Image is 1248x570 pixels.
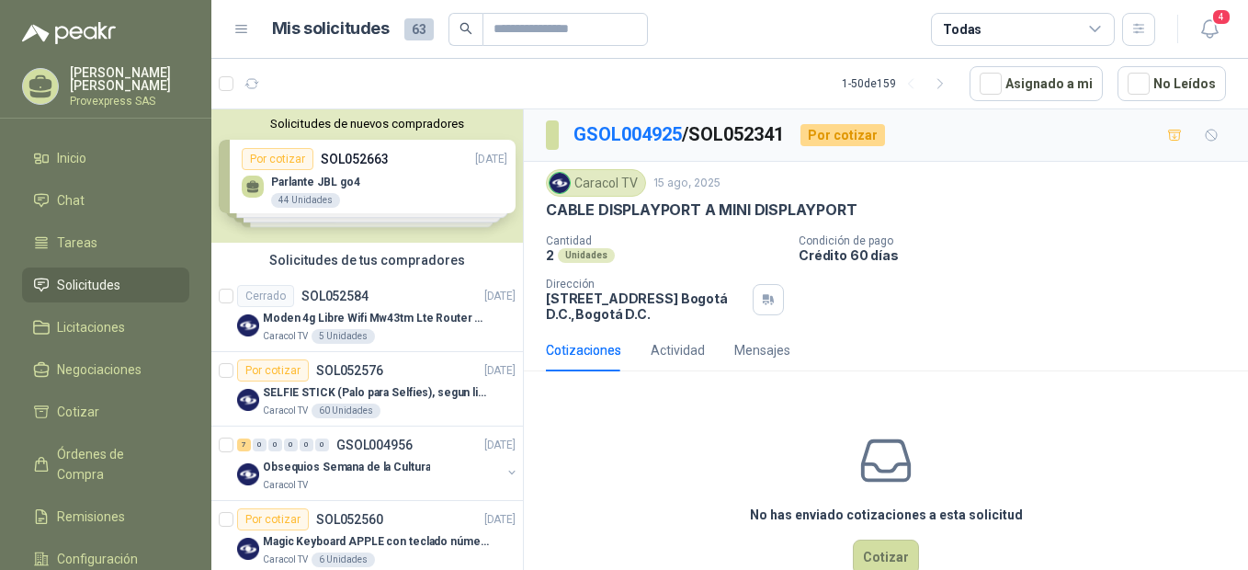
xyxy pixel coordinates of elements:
[237,538,259,560] img: Company Logo
[653,175,720,192] p: 15 ago, 2025
[484,362,516,380] p: [DATE]
[219,117,516,131] button: Solicitudes de nuevos compradores
[312,404,380,418] div: 60 Unidades
[404,18,434,40] span: 63
[263,553,308,567] p: Caracol TV
[237,439,251,451] div: 7
[301,290,369,302] p: SOL052584
[57,233,97,253] span: Tareas
[558,248,615,263] div: Unidades
[943,19,981,40] div: Todas
[336,439,413,451] p: GSOL004956
[22,268,189,302] a: Solicitudes
[211,278,523,352] a: CerradoSOL052584[DATE] Company LogoModen 4g Libre Wifi Mw43tm Lte Router Móvil Internet 5ghzCarac...
[57,148,86,168] span: Inicio
[546,291,745,322] p: [STREET_ADDRESS] Bogotá D.C. , Bogotá D.C.
[237,314,259,336] img: Company Logo
[237,463,259,485] img: Company Logo
[970,66,1103,101] button: Asignado a mi
[57,275,120,295] span: Solicitudes
[22,183,189,218] a: Chat
[316,513,383,526] p: SOL052560
[484,437,516,454] p: [DATE]
[22,310,189,345] a: Licitaciones
[57,444,172,484] span: Órdenes de Compra
[263,329,308,344] p: Caracol TV
[842,69,955,98] div: 1 - 50 de 159
[459,22,472,35] span: search
[237,389,259,411] img: Company Logo
[284,439,298,451] div: 0
[300,439,313,451] div: 0
[237,508,309,530] div: Por cotizar
[237,285,294,307] div: Cerrado
[237,434,519,493] a: 7 0 0 0 0 0 GSOL004956[DATE] Company LogoObsequios Semana de la CulturaCaracol TV
[263,384,492,402] p: SELFIE STICK (Palo para Selfies), segun link adjunto
[57,507,125,527] span: Remisiones
[237,359,309,382] div: Por cotizar
[263,459,430,476] p: Obsequios Semana de la Cultura
[312,329,375,344] div: 5 Unidades
[211,352,523,427] a: Por cotizarSOL052576[DATE] Company LogoSELFIE STICK (Palo para Selfies), segun link adjuntoCaraco...
[546,169,646,197] div: Caracol TV
[734,340,790,360] div: Mensajes
[546,278,745,291] p: Dirección
[484,288,516,305] p: [DATE]
[22,141,189,176] a: Inicio
[750,505,1023,525] h3: No has enviado cotizaciones a esta solicitud
[22,499,189,534] a: Remisiones
[57,317,125,337] span: Licitaciones
[57,190,85,211] span: Chat
[799,234,1241,247] p: Condición de pago
[263,533,492,551] p: Magic Keyboard APPLE con teclado númerico en Español Plateado
[651,340,705,360] div: Actividad
[57,549,138,569] span: Configuración
[1193,13,1226,46] button: 4
[484,511,516,529] p: [DATE]
[22,22,116,44] img: Logo peakr
[546,200,857,220] p: CABLE DISPLAYPORT A MINI DISPLAYPORT
[263,404,308,418] p: Caracol TV
[22,352,189,387] a: Negociaciones
[799,247,1241,263] p: Crédito 60 días
[316,364,383,377] p: SOL052576
[22,394,189,429] a: Cotizar
[211,243,523,278] div: Solicitudes de tus compradores
[263,478,308,493] p: Caracol TV
[312,553,375,567] div: 6 Unidades
[211,109,523,243] div: Solicitudes de nuevos compradoresPor cotizarSOL052663[DATE] Parlante JBL go444 UnidadesPor cotiza...
[546,247,554,263] p: 2
[573,120,786,149] p: / SOL052341
[1118,66,1226,101] button: No Leídos
[546,234,784,247] p: Cantidad
[546,340,621,360] div: Cotizaciones
[800,124,885,146] div: Por cotizar
[22,225,189,260] a: Tareas
[253,439,267,451] div: 0
[315,439,329,451] div: 0
[573,123,682,145] a: GSOL004925
[268,439,282,451] div: 0
[70,66,189,92] p: [PERSON_NAME] [PERSON_NAME]
[272,16,390,42] h1: Mis solicitudes
[57,359,142,380] span: Negociaciones
[550,173,570,193] img: Company Logo
[263,310,492,327] p: Moden 4g Libre Wifi Mw43tm Lte Router Móvil Internet 5ghz
[22,437,189,492] a: Órdenes de Compra
[1211,8,1231,26] span: 4
[57,402,99,422] span: Cotizar
[70,96,189,107] p: Provexpress SAS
